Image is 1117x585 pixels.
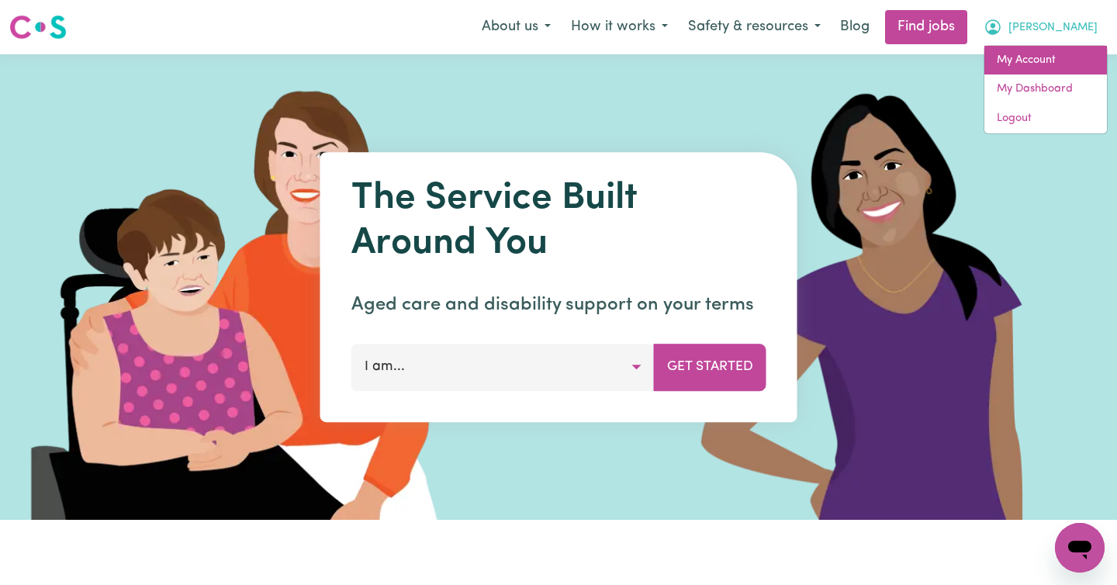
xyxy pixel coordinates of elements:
a: My Dashboard [984,74,1107,104]
button: My Account [973,11,1108,43]
a: Careseekers logo [9,9,67,45]
p: Aged care and disability support on your terms [351,291,766,319]
button: Get Started [654,344,766,390]
button: About us [472,11,561,43]
img: Careseekers logo [9,13,67,41]
button: Safety & resources [678,11,831,43]
a: Logout [984,104,1107,133]
div: My Account [984,45,1108,134]
iframe: Button to launch messaging window [1055,523,1105,573]
a: Find jobs [885,10,967,44]
button: How it works [561,11,678,43]
span: [PERSON_NAME] [1008,19,1098,36]
a: My Account [984,46,1107,75]
button: I am... [351,344,655,390]
a: Blog [831,10,879,44]
h1: The Service Built Around You [351,177,766,266]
